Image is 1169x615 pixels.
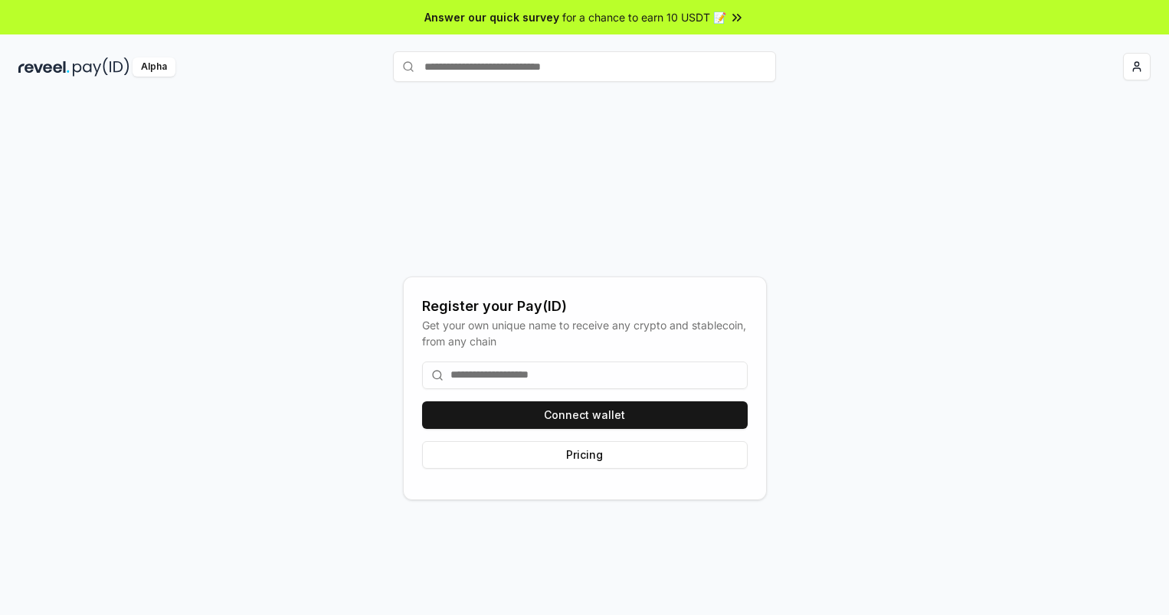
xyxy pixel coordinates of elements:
button: Connect wallet [422,401,748,429]
span: Answer our quick survey [424,9,559,25]
div: Register your Pay(ID) [422,296,748,317]
div: Alpha [133,57,175,77]
span: for a chance to earn 10 USDT 📝 [562,9,726,25]
img: reveel_dark [18,57,70,77]
button: Pricing [422,441,748,469]
div: Get your own unique name to receive any crypto and stablecoin, from any chain [422,317,748,349]
img: pay_id [73,57,129,77]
